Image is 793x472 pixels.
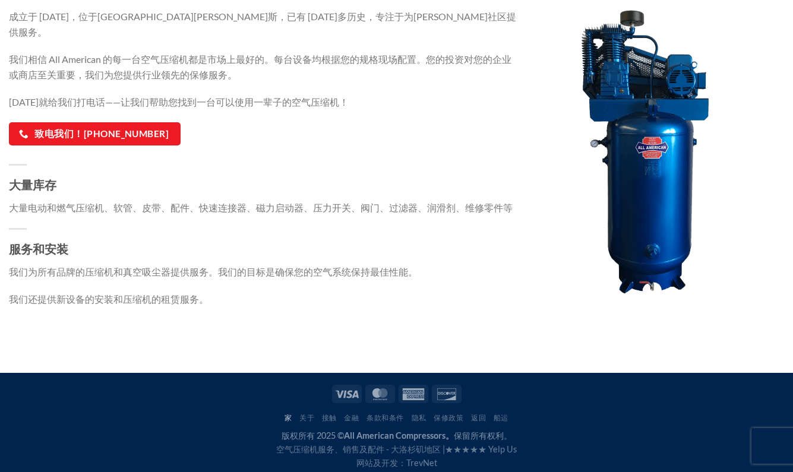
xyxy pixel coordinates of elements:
font: 我们还提供新设备的安装和压缩机的租赁服务。 [9,293,208,305]
font: All American Compressors。 [344,430,454,441]
a: 返回 [471,413,486,422]
a: 保修政策 [434,413,463,422]
a: 致电我们！[PHONE_NUMBER] [9,122,181,145]
font: 网站及开发： [356,458,406,468]
font: 保留所有权利。 [454,430,512,441]
font: 版权所有 2025 © [282,430,344,441]
font: 空气压缩机服务、销售及配件 - 大洛杉矶地区 | [276,444,445,454]
a: 隐私 [412,413,426,422]
a: 关于 [299,413,314,422]
font: 大量库存 [9,178,56,192]
a: 条款和条件 [367,413,404,422]
font: 服务和安装 [9,242,68,256]
font: 大量电动和燃气压缩机、软管、皮带、配件、快速连接器、磁力启动器、压力开关、阀门、过滤器、润滑剂、维修零件等 [9,202,513,213]
font: 我们相信 All American 的每一台空气压缩机都是市场上最好的。每台设备均根据您的规格现场配置。您的投资对您的企业或商店至关重要，我们为您提供行业领先的保修服务。 [9,53,511,80]
a: 接触 [322,413,337,422]
font: [DATE]就给我们打电话——让我们帮助您找到一台可以使用一辈子的空气压缩机！ [9,96,349,107]
a: 家 [285,413,292,422]
font: 我们为所有品牌的压缩机和真空吸尘器提供服务。我们的目标是确保您的空气系统保持最佳性能。 [9,266,418,277]
a: ★★★★★ Yelp Us [445,444,517,454]
font: 成立于 [DATE]，位于[GEOGRAPHIC_DATA][PERSON_NAME]斯，已有 [DATE]多历史，专注于为[PERSON_NAME]社区提供服务。 [9,11,516,37]
a: 金融 [344,413,359,422]
a: 船运 [494,413,508,422]
a: TrevNet [406,458,437,468]
font: 致电我们！[PHONE_NUMBER] [34,128,169,139]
